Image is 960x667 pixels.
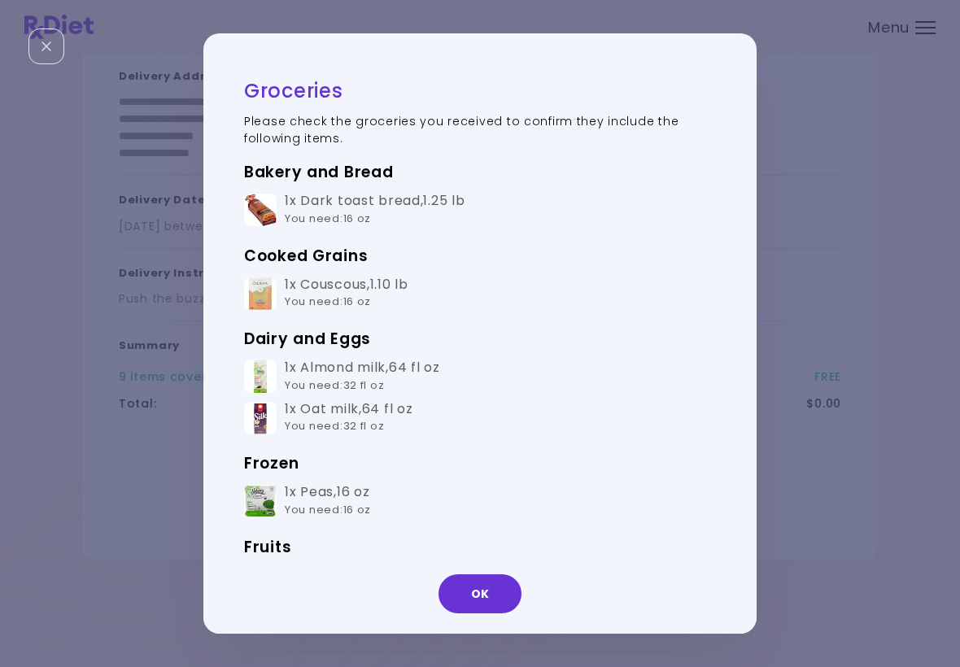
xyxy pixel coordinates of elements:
[244,451,716,477] h3: Frozen
[244,326,716,352] h3: Dairy and Eggs
[285,502,371,517] span: You need : 16 oz
[285,277,408,312] div: 1x Couscous , 1.10 lb
[285,211,371,226] span: You need : 16 oz
[244,78,716,103] h2: Groceries
[285,377,384,393] span: You need : 32 fl oz
[439,574,521,613] button: OK
[244,534,716,560] h3: Fruits
[285,294,371,309] span: You need : 16 oz
[285,360,440,395] div: 1x Almond milk , 64 fl oz
[285,193,465,228] div: 1x Dark toast bread , 1.25 lb
[244,113,716,147] p: Please check the groceries you received to confirm they include the following items.
[285,401,412,436] div: 1x Oat milk , 64 fl oz
[244,159,716,185] h3: Bakery and Bread
[28,28,64,64] div: Close
[244,243,716,269] h3: Cooked Grains
[285,484,371,519] div: 1x Peas , 16 oz
[285,418,384,434] span: You need : 32 fl oz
